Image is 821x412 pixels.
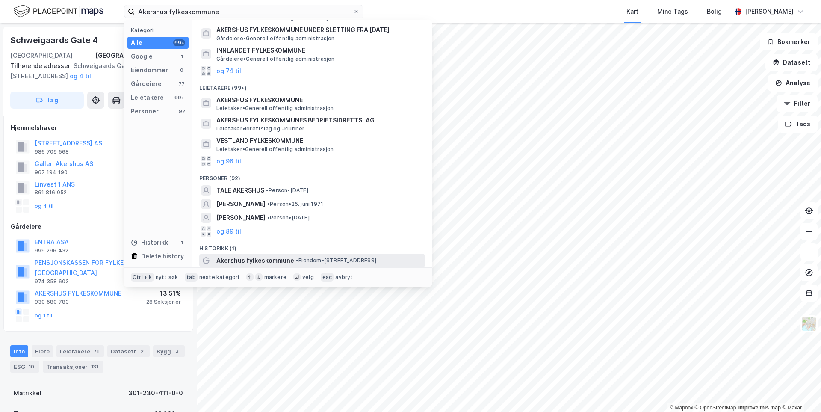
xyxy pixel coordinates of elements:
[95,50,186,61] div: [GEOGRAPHIC_DATA], 230/411
[178,80,185,87] div: 77
[10,50,73,61] div: [GEOGRAPHIC_DATA]
[89,362,100,371] div: 131
[131,51,153,62] div: Google
[760,33,818,50] button: Bokmerker
[131,27,189,33] div: Kategori
[10,345,28,357] div: Info
[131,273,154,282] div: Ctrl + k
[131,79,162,89] div: Gårdeiere
[216,35,335,42] span: Gårdeiere • Generell offentlig administrasjon
[10,361,39,373] div: ESG
[216,226,241,237] button: og 89 til
[192,238,432,254] div: Historikk (1)
[178,53,185,60] div: 1
[778,371,821,412] div: Kontrollprogram for chat
[11,123,186,133] div: Hjemmelshaver
[131,38,142,48] div: Alle
[695,405,736,411] a: OpenStreetMap
[131,106,159,116] div: Personer
[10,62,74,69] span: Tilhørende adresser:
[178,108,185,115] div: 92
[14,4,103,19] img: logo.f888ab2527a4732fd821a326f86c7f29.svg
[216,105,334,112] span: Leietaker • Generell offentlig administrasjon
[296,257,298,264] span: •
[135,5,353,18] input: Søk på adresse, matrikkel, gårdeiere, leietakere eller personer
[131,92,164,103] div: Leietakere
[10,33,100,47] div: Schweigaards Gate 4
[146,299,181,305] div: 28 Seksjoner
[216,185,264,196] span: TALE AKERSHUS
[670,405,693,411] a: Mapbox
[768,74,818,92] button: Analyse
[11,222,186,232] div: Gårdeiere
[801,316,817,332] img: Z
[267,214,270,221] span: •
[778,371,821,412] iframe: Chat Widget
[27,362,36,371] div: 10
[302,274,314,281] div: velg
[128,388,183,398] div: 301-230-411-0-0
[146,288,181,299] div: 13.51%
[35,189,67,196] div: 861 816 052
[35,148,69,155] div: 986 709 568
[216,115,422,125] span: AKERSHUS FYLKESKOMMUNES BEDRIFTSIDRETTSLAG
[216,255,294,266] span: Akershus fylkeskommune
[216,66,241,76] button: og 74 til
[778,116,818,133] button: Tags
[738,405,781,411] a: Improve this map
[626,6,638,17] div: Kart
[173,39,185,46] div: 99+
[173,94,185,101] div: 99+
[296,257,376,264] span: Eiendom • [STREET_ADDRESS]
[216,45,422,56] span: INNLANDET FYLKESKOMMUNE
[153,345,185,357] div: Bygg
[216,199,266,209] span: [PERSON_NAME]
[267,201,270,207] span: •
[216,136,422,146] span: VESTLAND FYLKESKOMMUNE
[765,54,818,71] button: Datasett
[216,156,241,166] button: og 96 til
[35,299,69,305] div: 930 580 783
[707,6,722,17] div: Bolig
[156,274,178,281] div: nytt søk
[267,214,310,221] span: Person • [DATE]
[216,125,304,132] span: Leietaker • Idrettslag og -klubber
[56,345,104,357] div: Leietakere
[138,347,146,356] div: 2
[216,146,334,153] span: Leietaker • Generell offentlig administrasjon
[35,169,68,176] div: 967 194 190
[178,67,185,74] div: 0
[173,347,181,356] div: 3
[657,6,688,17] div: Mine Tags
[10,61,180,81] div: Schweigaards Gate [STREET_ADDRESS]
[32,345,53,357] div: Eiere
[266,187,308,194] span: Person • [DATE]
[178,239,185,246] div: 1
[192,78,432,93] div: Leietakere (99+)
[92,347,100,356] div: 71
[10,92,84,109] button: Tag
[266,187,269,193] span: •
[14,388,41,398] div: Matrikkel
[185,273,198,282] div: tab
[43,361,103,373] div: Transaksjoner
[131,237,168,248] div: Historikk
[264,274,286,281] div: markere
[216,25,422,35] span: AKERSHUS FYLKESKOMMUNE UNDER SLETTING FRA [DATE]
[107,345,150,357] div: Datasett
[35,278,69,285] div: 974 358 603
[216,56,335,62] span: Gårdeiere • Generell offentlig administrasjon
[216,213,266,223] span: [PERSON_NAME]
[216,95,422,105] span: AKERSHUS FYLKESKOMMUNE
[35,247,68,254] div: 999 296 432
[192,168,432,184] div: Personer (92)
[777,95,818,112] button: Filter
[335,274,353,281] div: avbryt
[131,65,168,75] div: Eiendommer
[199,274,239,281] div: neste kategori
[745,6,794,17] div: [PERSON_NAME]
[267,201,323,207] span: Person • 25. juni 1971
[141,251,184,261] div: Delete history
[321,273,334,282] div: esc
